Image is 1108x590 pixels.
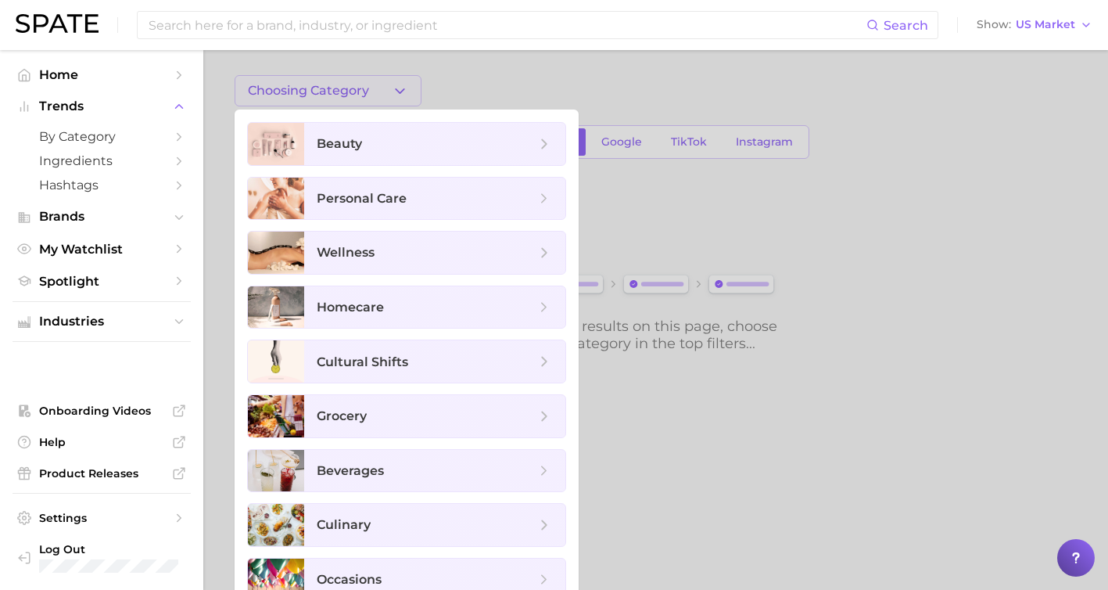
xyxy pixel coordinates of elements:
span: US Market [1016,20,1075,29]
a: Log out. Currently logged in with e-mail jgalbreath@golin.com. [13,538,191,577]
span: cultural shifts [317,354,408,369]
span: Spotlight [39,274,164,289]
span: homecare [317,300,384,315]
span: wellness [317,245,375,260]
span: culinary [317,517,371,532]
span: Settings [39,511,164,525]
img: SPATE [16,14,99,33]
a: by Category [13,124,191,149]
span: beverages [317,463,384,478]
a: Spotlight [13,269,191,293]
span: occasions [317,572,382,587]
a: Onboarding Videos [13,399,191,423]
button: Brands [13,205,191,228]
span: My Watchlist [39,242,164,257]
a: Help [13,430,191,454]
a: Ingredients [13,149,191,173]
a: Hashtags [13,173,191,197]
span: Home [39,67,164,82]
span: beauty [317,136,362,151]
span: personal care [317,191,407,206]
a: My Watchlist [13,237,191,261]
button: Industries [13,310,191,333]
a: Product Releases [13,462,191,485]
span: Trends [39,99,164,113]
span: Log Out [39,542,178,556]
a: Home [13,63,191,87]
a: Settings [13,506,191,530]
span: Ingredients [39,153,164,168]
span: Help [39,435,164,449]
span: Hashtags [39,178,164,192]
button: Trends [13,95,191,118]
span: Brands [39,210,164,224]
span: grocery [317,408,367,423]
span: Show [977,20,1011,29]
span: by Category [39,129,164,144]
span: Search [884,18,928,33]
span: Product Releases [39,466,164,480]
span: Industries [39,315,164,329]
button: ShowUS Market [973,15,1096,35]
span: Onboarding Videos [39,404,164,418]
input: Search here for a brand, industry, or ingredient [147,12,866,38]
